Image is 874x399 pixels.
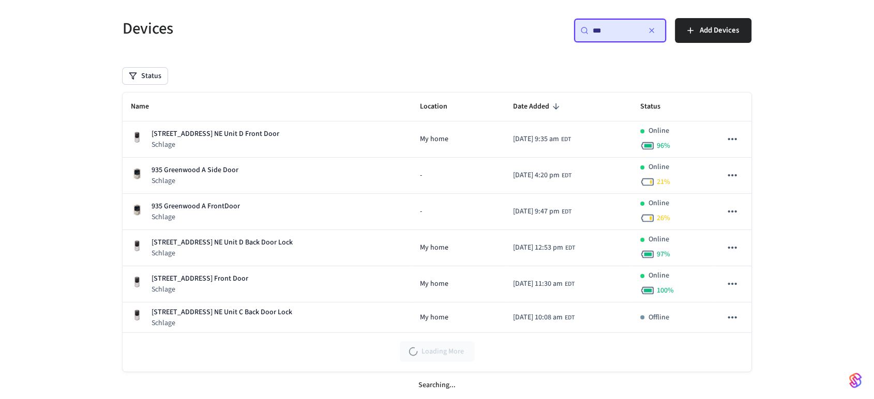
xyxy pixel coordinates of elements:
[420,99,461,115] span: Location
[657,285,674,296] span: 100 %
[131,131,143,144] img: Yale Assure Touchscreen Wifi Smart Lock, Satin Nickel, Front
[131,309,143,321] img: Yale Assure Touchscreen Wifi Smart Lock, Satin Nickel, Front
[131,167,143,180] img: Schlage Sense Smart Deadbolt with Camelot Trim, Front
[152,201,240,212] p: 935 Greenwood A FrontDoor
[152,237,293,248] p: [STREET_ADDRESS] NE Unit D Back Door Lock
[513,279,563,289] span: [DATE] 11:30 am
[513,312,563,323] span: [DATE] 10:08 am
[420,312,448,323] span: My home
[562,207,571,217] span: EDT
[152,248,293,258] p: Schlage
[562,171,571,180] span: EDT
[131,99,162,115] span: Name
[152,307,292,318] p: [STREET_ADDRESS] NE Unit C Back Door Lock
[131,240,143,252] img: Yale Assure Touchscreen Wifi Smart Lock, Satin Nickel, Front
[152,140,279,150] p: Schlage
[649,162,669,173] p: Online
[640,99,674,115] span: Status
[152,176,238,186] p: Schlage
[152,284,248,295] p: Schlage
[700,24,739,37] span: Add Devices
[649,126,669,136] p: Online
[849,372,862,389] img: SeamLogoGradient.69752ec5.svg
[152,165,238,176] p: 935 Greenwood A Side Door
[513,242,575,253] div: America/New_York
[675,18,751,43] button: Add Devices
[131,204,143,216] img: Schlage Sense Smart Deadbolt with Camelot Trim, Front
[152,318,292,328] p: Schlage
[565,243,575,253] span: EDT
[513,170,571,181] div: America/New_York
[123,68,168,84] button: Status
[123,18,431,39] h5: Devices
[649,198,669,209] p: Online
[513,99,563,115] span: Date Added
[657,177,670,187] span: 21 %
[657,249,670,259] span: 97 %
[513,134,559,145] span: [DATE] 9:35 am
[565,313,575,323] span: EDT
[123,93,751,333] table: sticky table
[420,279,448,289] span: My home
[649,270,669,281] p: Online
[420,242,448,253] span: My home
[561,135,571,144] span: EDT
[420,170,422,181] span: -
[513,279,575,289] div: America/New_York
[649,234,669,245] p: Online
[131,276,143,288] img: Yale Assure Touchscreen Wifi Smart Lock, Satin Nickel, Front
[513,242,563,253] span: [DATE] 12:53 pm
[565,280,575,289] span: EDT
[657,141,670,151] span: 96 %
[123,372,751,399] div: Searching...
[152,212,240,222] p: Schlage
[513,206,571,217] div: America/New_York
[513,170,560,181] span: [DATE] 4:20 pm
[152,129,279,140] p: [STREET_ADDRESS] NE Unit D Front Door
[513,134,571,145] div: America/New_York
[649,312,669,323] p: Offline
[657,213,670,223] span: 26 %
[152,273,248,284] p: [STREET_ADDRESS] Front Door
[420,206,422,217] span: -
[513,312,575,323] div: America/New_York
[420,134,448,145] span: My home
[513,206,560,217] span: [DATE] 9:47 pm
